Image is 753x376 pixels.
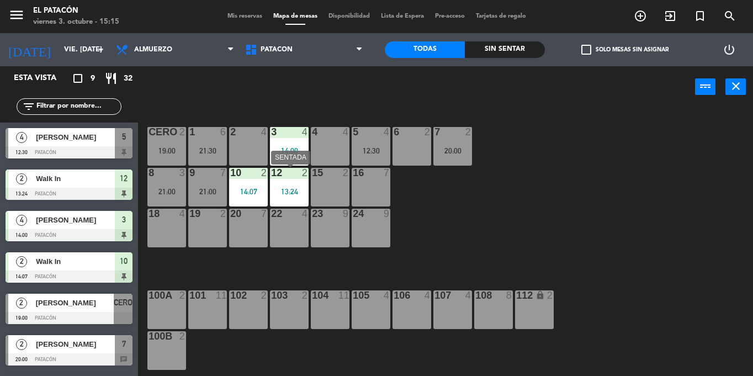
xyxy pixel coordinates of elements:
[261,290,268,300] div: 2
[220,168,227,178] div: 7
[189,290,190,300] div: 101
[343,209,349,219] div: 9
[149,209,149,219] div: 18
[699,80,712,93] i: power_input
[189,127,190,137] div: 1
[394,127,394,137] div: 6
[114,296,132,309] span: CERO
[94,43,108,56] i: arrow_drop_down
[547,290,554,300] div: 2
[465,290,472,300] div: 4
[179,209,186,219] div: 4
[385,41,465,58] div: Todas
[384,209,390,219] div: 9
[22,100,35,113] i: filter_list
[189,209,190,219] div: 19
[8,7,25,23] i: menu
[302,127,309,137] div: 4
[147,147,186,155] div: 19:00
[179,331,186,341] div: 2
[338,290,349,300] div: 11
[222,13,268,19] span: Mis reservas
[134,46,172,54] span: Almuerzo
[693,9,707,23] i: turned_in_not
[36,173,115,184] span: Walk In
[8,7,25,27] button: menu
[230,127,231,137] div: 2
[375,13,429,19] span: Lista de Espera
[36,297,114,309] span: [PERSON_NAME]
[271,151,310,165] div: SENTADA
[104,72,118,85] i: restaurant
[261,127,268,137] div: 4
[384,168,390,178] div: 7
[35,100,121,113] input: Filtrar por nombre...
[268,13,323,19] span: Mapa de mesas
[384,127,390,137] div: 4
[33,17,119,28] div: viernes 3. octubre - 15:15
[270,188,309,195] div: 13:24
[434,127,435,137] div: 7
[229,188,268,195] div: 14:07
[302,290,309,300] div: 2
[261,168,268,178] div: 2
[71,72,84,85] i: crop_square
[384,290,390,300] div: 4
[220,209,227,219] div: 2
[535,290,545,300] i: lock
[179,127,186,137] div: 2
[664,9,677,23] i: exit_to_app
[33,6,119,17] div: El Patacón
[323,13,375,19] span: Disponibilidad
[124,72,132,85] span: 32
[725,78,746,95] button: close
[120,255,128,268] span: 10
[425,290,431,300] div: 4
[91,72,95,85] span: 9
[230,168,231,178] div: 10
[581,45,591,55] span: check_box_outline_blank
[723,9,736,23] i: search
[230,290,231,300] div: 102
[261,209,268,219] div: 7
[516,290,517,300] div: 112
[729,80,743,93] i: close
[149,127,149,137] div: CERO
[216,290,227,300] div: 11
[302,168,309,178] div: 2
[36,131,115,143] span: [PERSON_NAME]
[122,213,126,226] span: 3
[16,339,27,350] span: 2
[6,72,79,85] div: Esta vista
[122,337,126,351] span: 7
[394,290,394,300] div: 106
[465,127,472,137] div: 2
[261,46,293,54] span: Patacón
[470,13,532,19] span: Tarjetas de regalo
[429,13,470,19] span: Pre-acceso
[122,130,126,144] span: 5
[149,331,149,341] div: 100b
[16,256,27,267] span: 2
[149,290,149,300] div: 100a
[506,290,513,300] div: 8
[36,338,115,350] span: [PERSON_NAME]
[230,209,231,219] div: 20
[302,209,309,219] div: 4
[16,298,27,309] span: 2
[179,290,186,300] div: 2
[16,215,27,226] span: 4
[723,43,736,56] i: power_settings_new
[149,168,149,178] div: 8
[343,127,349,137] div: 4
[475,290,476,300] div: 108
[434,290,435,300] div: 107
